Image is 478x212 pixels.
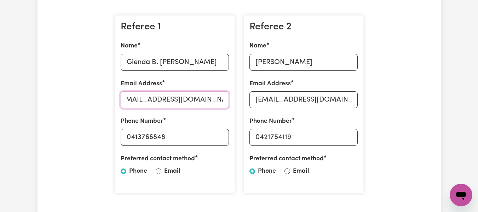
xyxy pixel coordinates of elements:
[249,21,358,33] h3: Referee 2
[121,41,138,51] label: Name
[249,117,292,126] label: Phone Number
[249,154,324,164] label: Preferred contact method
[121,117,163,126] label: Phone Number
[249,41,266,51] label: Name
[129,167,147,176] label: Phone
[293,167,309,176] label: Email
[258,167,276,176] label: Phone
[121,79,162,88] label: Email Address
[450,184,472,206] iframe: Button to launch messaging window
[164,167,180,176] label: Email
[121,21,229,33] h3: Referee 1
[249,79,291,88] label: Email Address
[121,154,195,164] label: Preferred contact method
